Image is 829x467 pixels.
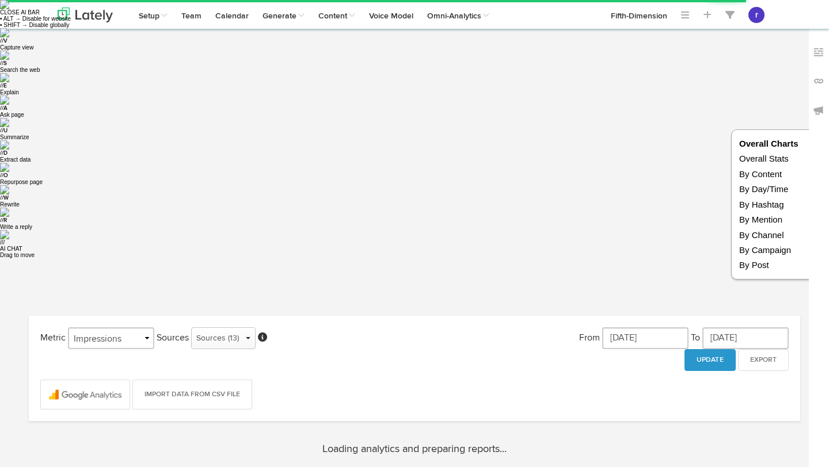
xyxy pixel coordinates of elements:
[691,332,700,345] label: To
[191,327,256,349] button: Sources (13)
[41,380,130,409] img: logo_lockup_analytics_icon_horizontal_black_2x.png
[739,259,821,271] a: By Post
[196,330,250,347] div: Sources (13)
[579,332,600,345] label: From
[685,349,736,371] button: Update
[322,444,507,454] span: Loading analytics and preparing reports...
[132,380,252,409] button: Import Data from CSV File
[157,332,189,345] label: Sources
[144,391,240,398] span: Import Data from CSV File
[40,332,66,345] label: Metric
[738,349,789,371] button: Export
